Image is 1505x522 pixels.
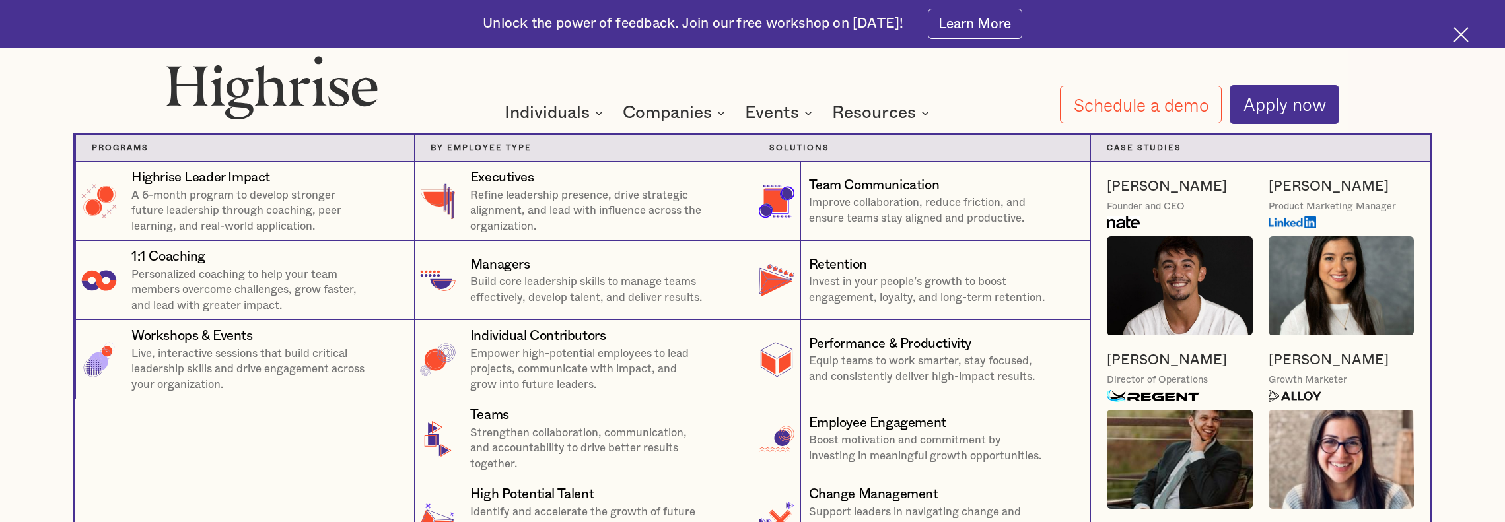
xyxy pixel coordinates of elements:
[769,144,829,152] strong: Solutions
[753,241,1092,320] a: RetentionInvest in your people’s growth to boost engagement, loyalty, and long-term retention.
[414,241,753,320] a: ManagersBuild core leadership skills to manage teams effectively, develop talent, and deliver res...
[1269,178,1389,196] a: [PERSON_NAME]
[1269,351,1389,370] a: [PERSON_NAME]
[809,485,938,504] div: Change Management
[809,353,1047,384] p: Equip teams to work smarter, stay focused, and consistently deliver high-impact results.
[470,168,534,187] div: Executives
[131,187,369,234] p: A 6-month program to develop stronger future leadership through coaching, peer learning, and real...
[809,274,1047,305] p: Invest in your people’s growth to boost engagement, loyalty, and long-term retention.
[131,168,270,187] div: Highrise Leader Impact
[1107,178,1227,196] a: [PERSON_NAME]
[131,247,205,267] div: 1:1 Coaching
[809,414,946,433] div: Employee Engagement
[166,55,378,119] img: Highrise logo
[131,346,369,393] p: Live, interactive sessions that build critical leadership skills and drive engagement across your...
[414,162,753,241] a: ExecutivesRefine leadership presence, drive strategic alignment, and lead with influence across t...
[1060,86,1222,124] a: Schedule a demo
[753,162,1092,241] a: Team CommunicationImprove collaboration, reduce friction, and ensure teams stay aligned and produ...
[414,320,753,399] a: Individual ContributorsEmpower high-potential employees to lead projects, communicate with impact...
[809,335,971,354] div: Performance & Productivity
[753,399,1092,478] a: Employee EngagementBoost motivation and commitment by investing in meaningful growth opportunities.
[75,320,414,399] a: Workshops & EventsLive, interactive sessions that build critical leadership skills and drive enga...
[483,15,903,34] div: Unlock the power of feedback. Join our free workshop on [DATE]!
[470,406,509,425] div: Teams
[470,327,606,346] div: Individual Contributors
[1107,351,1227,370] a: [PERSON_NAME]
[131,267,369,313] p: Personalized coaching to help your team members overcome challenges, grow faster, and lead with g...
[1230,85,1339,123] a: Apply now
[753,320,1092,399] a: Performance & ProductivityEquip teams to work smarter, stay focused, and consistently deliver hig...
[470,274,708,305] p: Build core leadership skills to manage teams effectively, develop talent, and deliver results.
[928,9,1022,38] a: Learn More
[809,176,940,195] div: Team Communication
[75,241,414,320] a: 1:1 CoachingPersonalized coaching to help your team members overcome challenges, grow faster, and...
[92,144,149,152] strong: Programs
[470,187,708,234] p: Refine leadership presence, drive strategic alignment, and lead with influence across the organiz...
[1453,27,1469,42] img: Cross icon
[809,255,867,275] div: Retention
[809,432,1047,463] p: Boost motivation and commitment by investing in meaningful growth opportunities.
[1107,144,1181,152] strong: Case Studies
[809,195,1047,226] p: Improve collaboration, reduce friction, and ensure teams stay aligned and productive.
[1269,200,1396,212] div: Product Marketing Manager
[470,425,708,472] p: Strengthen collaboration, communication, and accountability to drive better results together.
[414,399,753,478] a: TeamsStrengthen collaboration, communication, and accountability to drive better results together.
[75,162,414,241] a: Highrise Leader ImpactA 6-month program to develop stronger future leadership through coaching, p...
[431,144,532,152] strong: By Employee Type
[1107,374,1208,386] div: Director of Operations
[131,327,253,346] div: Workshops & Events
[470,485,594,504] div: High Potential Talent
[470,346,708,393] p: Empower high-potential employees to lead projects, communicate with impact, and grow into future ...
[1107,200,1185,212] div: Founder and CEO
[470,255,530,275] div: Managers
[1269,374,1347,386] div: Growth Marketer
